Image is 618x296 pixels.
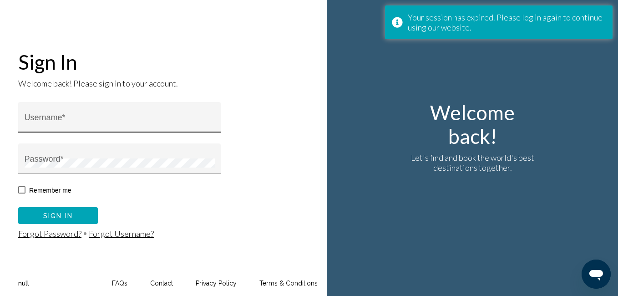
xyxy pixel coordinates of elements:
[18,78,221,88] p: Welcome back! Please sign in to your account.
[582,260,611,289] iframe: Кнопка запуска окна обмена сообщениями
[89,229,154,239] span: Forgot Username?
[43,212,73,219] span: Sign In
[29,187,71,194] span: Remember me
[150,280,173,287] a: Contact
[18,280,29,287] span: null
[196,280,237,287] a: Privacy Policy
[18,50,221,74] h1: Sign In
[18,207,98,224] button: Sign In
[259,280,318,287] a: Terms & Conditions
[18,229,81,239] span: Forgot Password?
[408,12,606,32] div: Your session has expired. Please log in again to continue using our website.
[112,280,127,287] a: FAQs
